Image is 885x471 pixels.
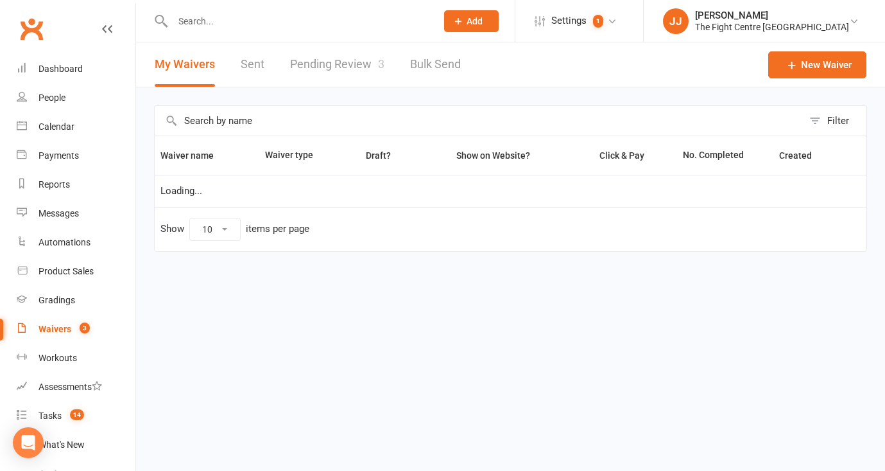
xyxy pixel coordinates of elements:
[17,199,135,228] a: Messages
[17,55,135,84] a: Dashboard
[155,42,215,87] button: My Waivers
[39,353,77,363] div: Workouts
[169,12,427,30] input: Search...
[39,179,70,190] div: Reports
[39,208,79,218] div: Messages
[551,6,587,35] span: Settings
[39,411,62,421] div: Tasks
[17,170,135,199] a: Reports
[17,257,135,286] a: Product Sales
[160,148,228,163] button: Waiver name
[70,409,84,420] span: 14
[410,42,461,87] a: Bulk Send
[39,440,85,450] div: What's New
[695,10,849,21] div: [PERSON_NAME]
[827,113,849,129] div: Filter
[160,218,309,241] div: Show
[599,150,644,161] span: Click & Pay
[378,57,384,71] span: 3
[17,402,135,431] a: Tasks 14
[593,15,603,28] span: 1
[17,228,135,257] a: Automations
[17,344,135,373] a: Workouts
[241,42,264,87] a: Sent
[39,121,74,132] div: Calendar
[779,150,826,161] span: Created
[13,427,44,458] div: Open Intercom Messenger
[17,112,135,141] a: Calendar
[588,148,658,163] button: Click & Pay
[695,21,849,33] div: The Fight Centre [GEOGRAPHIC_DATA]
[444,10,499,32] button: Add
[39,324,71,334] div: Waivers
[663,8,689,34] div: JJ
[80,323,90,333] span: 3
[445,148,544,163] button: Show on Website?
[39,150,79,161] div: Payments
[39,237,90,247] div: Automations
[39,266,94,276] div: Product Sales
[39,295,75,305] div: Gradings
[155,175,866,207] td: Loading...
[39,93,65,103] div: People
[366,150,391,161] span: Draft?
[467,16,483,26] span: Add
[677,136,773,175] th: No. Completed
[17,84,135,112] a: People
[803,106,866,136] button: Filter
[354,148,405,163] button: Draft?
[456,150,530,161] span: Show on Website?
[779,148,826,163] button: Created
[17,286,135,315] a: Gradings
[15,13,47,45] a: Clubworx
[155,106,803,136] input: Search by name
[17,431,135,459] a: What's New
[160,150,228,161] span: Waiver name
[17,373,135,402] a: Assessments
[17,315,135,344] a: Waivers 3
[39,64,83,74] div: Dashboard
[290,42,384,87] a: Pending Review3
[768,51,866,78] a: New Waiver
[259,136,338,175] th: Waiver type
[17,141,135,170] a: Payments
[246,224,309,235] div: items per page
[39,382,102,392] div: Assessments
